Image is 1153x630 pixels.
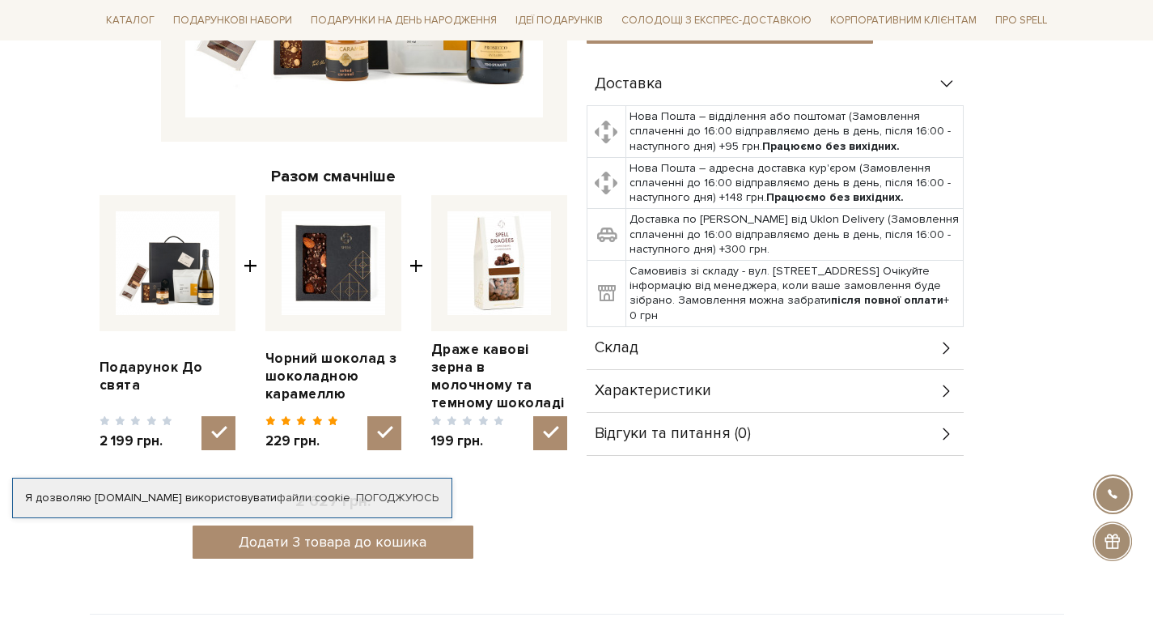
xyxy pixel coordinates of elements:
[167,8,299,33] a: Подарункові набори
[595,77,663,92] span: Доставка
[100,359,235,394] a: Подарунок До свята
[831,293,943,307] b: після повної оплати
[625,209,963,261] td: Доставка по [PERSON_NAME] від Uklon Delivery (Замовлення сплаченні до 16:00 відправляємо день в д...
[13,491,451,505] div: Я дозволяю [DOMAIN_NAME] використовувати
[409,195,423,450] span: +
[762,139,900,153] b: Працюємо без вихідних.
[431,432,505,450] span: 199 грн.
[100,8,161,33] a: Каталог
[595,427,751,441] span: Відгуки та питання (0)
[100,166,567,187] div: Разом смачніше
[615,6,818,34] a: Солодощі з експрес-доставкою
[595,341,638,355] span: Склад
[989,8,1053,33] a: Про Spell
[193,526,473,559] button: Додати 3 товара до кошика
[509,8,609,33] a: Ідеї подарунків
[116,211,219,315] img: Подарунок До свята
[824,8,983,33] a: Корпоративним клієнтам
[625,157,963,209] td: Нова Пошта – адресна доставка кур'єром (Замовлення сплаченні до 16:00 відправляємо день в день, п...
[265,350,401,403] a: Чорний шоколад з шоколадною карамеллю
[282,211,385,315] img: Чорний шоколад з шоколадною карамеллю
[304,8,503,33] a: Подарунки на День народження
[265,432,339,450] span: 229 грн.
[625,106,963,158] td: Нова Пошта – відділення або поштомат (Замовлення сплаченні до 16:00 відправляємо день в день, піс...
[447,211,551,315] img: Драже кавові зерна в молочному та темному шоколаді
[356,491,439,505] a: Погоджуюсь
[277,491,350,504] a: файли cookie
[431,341,567,412] a: Драже кавові зерна в молочному та темному шоколаді
[244,195,257,450] span: +
[766,190,904,204] b: Працюємо без вихідних.
[595,384,711,398] span: Характеристики
[100,432,173,450] span: 2 199 грн.
[625,261,963,327] td: Самовивіз зі складу - вул. [STREET_ADDRESS] Очікуйте інформацію від менеджера, коли ваше замовлен...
